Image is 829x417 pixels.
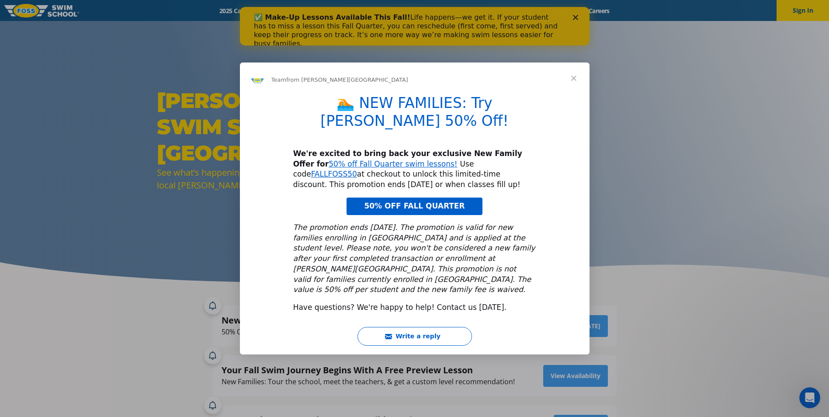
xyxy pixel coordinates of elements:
[329,160,454,168] a: 50% off Fall Quarter swim lessons
[311,170,357,178] a: FALLFOSS50
[454,160,458,168] a: !
[293,223,535,294] i: The promotion ends [DATE]. The promotion is valid for new families enrolling in [GEOGRAPHIC_DATA]...
[333,8,342,13] div: Close
[293,302,536,313] div: Have questions? We're happy to help! Contact us [DATE].
[364,202,465,210] span: 50% OFF FALL QUARTER
[347,198,482,215] a: 50% OFF FALL QUARTER
[14,6,322,41] div: Life happens—we get it. If your student has to miss a lesson this Fall Quarter, you can reschedul...
[286,76,408,83] span: from [PERSON_NAME][GEOGRAPHIC_DATA]
[293,149,536,190] div: Use code at checkout to unlock this limited-time discount. This promotion ends [DATE] or when cla...
[293,94,536,136] h1: 🏊 NEW FAMILIES: Try [PERSON_NAME] 50% Off!
[250,73,264,87] img: Profile image for Team
[357,327,472,346] button: Write a reply
[14,6,170,14] b: ✅ Make-Up Lessons Available This Fall!
[293,149,522,168] b: We're excited to bring back your exclusive New Family Offer for
[271,76,286,83] span: Team
[558,63,590,94] span: Close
